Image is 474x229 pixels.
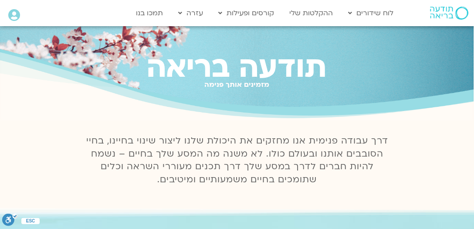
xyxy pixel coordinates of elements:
a: תמכו בנו [132,5,167,21]
a: ההקלטות שלי [285,5,337,21]
p: דרך עבודה פנימית אנו מחזקים את היכולת שלנו ליצור שינוי בחיינו, בחיי הסובבים אותנו ובעולם כולו. לא... [81,134,393,187]
a: לוח שידורים [344,5,398,21]
img: תודעה בריאה [430,7,468,20]
a: עזרה [174,5,207,21]
a: קורסים ופעילות [214,5,278,21]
